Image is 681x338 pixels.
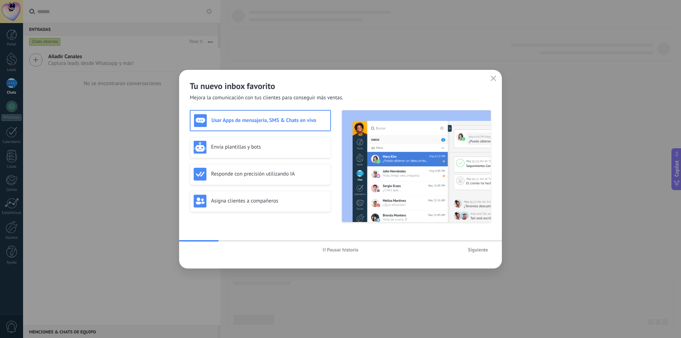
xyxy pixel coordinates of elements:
[320,244,362,255] button: Pausar historia
[465,244,491,255] button: Siguiente
[211,198,327,204] h3: Asigna clientes a compañeros
[211,171,327,177] h3: Responde con precisión utilizando IA
[190,94,343,101] span: Mejora la comunicación con tus clientes para conseguir más ventas.
[468,247,488,252] span: Siguiente
[327,247,359,252] span: Pausar historia
[211,144,327,150] h3: Envía plantillas y bots
[190,81,491,92] h2: Tu nuevo inbox favorito
[211,117,327,124] h3: Usar Apps de mensajería, SMS & Chats en vivo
